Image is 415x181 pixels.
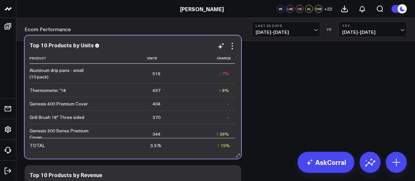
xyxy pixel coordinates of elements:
div: 404 [153,101,160,107]
span: [DATE] - [DATE] [256,30,317,35]
div: Top 10 Products by Units [30,41,94,49]
div: ↑ 38% [216,131,229,137]
div: CS [296,5,303,13]
a: AskCorral [298,152,354,173]
div: 370 [153,114,160,121]
div: AL [305,5,313,13]
div: Genesis 300 Series Premium Cover [30,127,89,141]
div: Genesis 400 Premium Cover [30,101,88,107]
button: Last 30 Days[DATE]-[DATE] [252,21,320,37]
span: + 22 [324,7,332,11]
div: - [227,114,229,121]
th: Change [166,53,235,64]
div: 344 [153,131,160,137]
button: +22 [324,5,332,13]
div: 437 [153,87,160,94]
a: [PERSON_NAME] [180,5,224,12]
b: Last 30 Days [256,24,317,28]
div: ↑ 15% [217,142,230,149]
div: 3.37k [150,142,161,149]
div: ↑ 8% [219,87,229,94]
div: Top 10 Products by Revenue [30,171,102,178]
th: Product [30,53,95,64]
div: 516 [153,70,160,77]
div: VK [277,5,284,13]
b: YoY [342,24,403,28]
div: Grill Brush 18" Three sided [30,114,84,121]
div: ↓ 7% [219,70,229,77]
th: Units [95,53,166,64]
div: - [227,101,229,107]
div: Thermometer, '18 [30,87,66,94]
div: TOTAL [30,142,45,149]
div: VS [323,27,335,31]
div: DM [315,5,322,13]
button: YoY[DATE]-[DATE] [339,21,407,37]
div: LM [286,5,294,13]
span: [DATE] - [DATE] [342,30,403,35]
div: Aluminum drip pans - small (10 pack) [30,67,89,80]
a: Ecom Performance [25,26,71,33]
